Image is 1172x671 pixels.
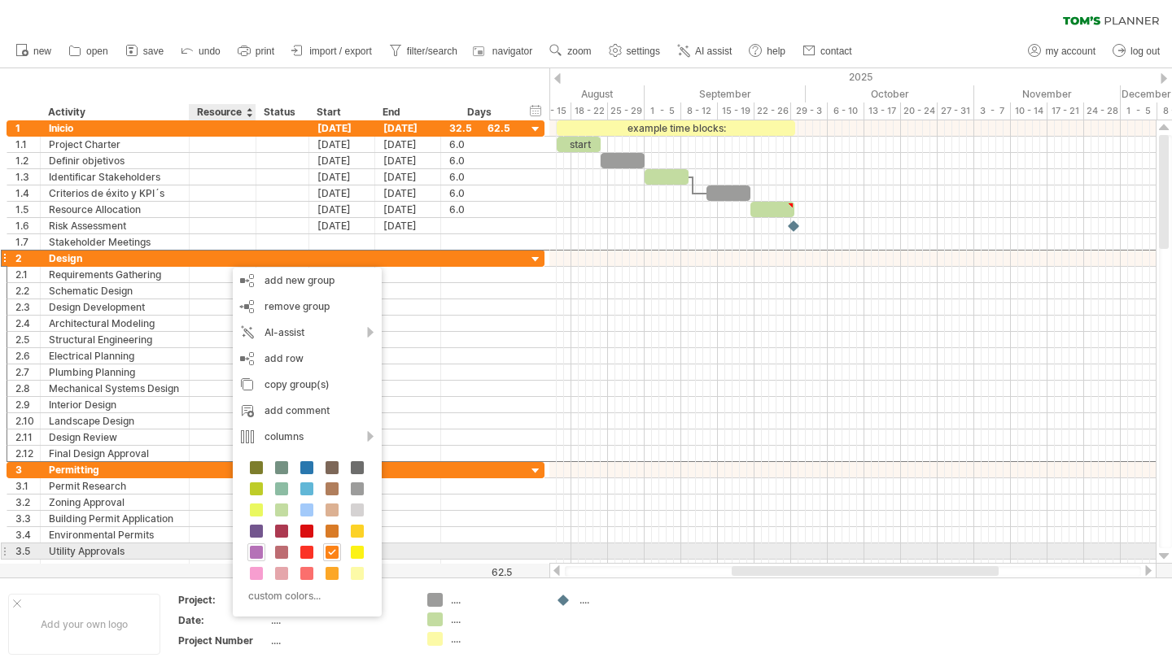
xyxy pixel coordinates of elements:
div: 6.0 [449,137,510,152]
div: 18 - 22 [571,102,608,120]
div: [DATE] [309,185,375,201]
div: Resource [197,104,247,120]
div: 1 [15,120,40,136]
div: Electrical Planning [49,348,181,364]
div: 3.6 [15,560,40,575]
div: 10 - 14 [1011,102,1047,120]
div: 2.12 [15,446,40,461]
a: settings [605,41,665,62]
div: 24 - 28 [1084,102,1121,120]
div: 32.5 [449,120,510,136]
div: October 2025 [806,85,974,102]
span: remove group [265,300,330,312]
span: open [86,46,108,57]
a: filter/search [385,41,462,62]
div: 1.4 [15,185,40,201]
span: import / export [309,46,372,57]
div: Project Charter [49,137,181,152]
div: 2.9 [15,397,40,412]
div: AI-assist [233,320,382,346]
div: Environmental Permits [49,527,181,542]
a: zoom [545,41,596,62]
div: 1.5 [15,202,40,217]
div: 3.1 [15,478,40,494]
div: 6 - 10 [828,102,864,120]
div: .... [451,612,540,626]
div: 6.0 [449,185,510,201]
div: Zoning Approval [49,495,181,510]
div: 25 - 29 [608,102,645,120]
span: undo [199,46,221,57]
div: Project: [178,593,268,607]
div: 3.2 [15,495,40,510]
div: columns [233,424,382,450]
div: End [383,104,431,120]
a: log out [1109,41,1165,62]
div: 29 - 3 [791,102,828,120]
div: .... [579,593,668,607]
div: custom colors... [241,585,369,607]
div: Criterios de éxito y KPI´s [49,185,181,201]
div: 6.0 [449,202,510,217]
div: [DATE] [375,185,441,201]
div: 2.5 [15,332,40,347]
div: Risk Assessment [49,218,181,233]
a: import / export [287,41,377,62]
div: Identificar Stakeholders [49,169,181,185]
div: .... [451,593,540,607]
div: 20 - 24 [901,102,938,120]
a: AI assist [673,41,737,62]
div: 2.11 [15,429,40,445]
div: copy group(s) [233,372,382,398]
div: 2.2 [15,283,40,298]
span: save [143,46,164,57]
div: Inicio [49,120,181,136]
a: navigator [470,41,537,62]
div: [DATE] [309,153,375,168]
div: Health and Safety Permits [49,560,181,575]
div: 2.10 [15,413,40,429]
div: 2 [15,251,40,266]
div: 3.3 [15,511,40,526]
div: 6.0 [449,153,510,168]
a: save [121,41,168,62]
span: print [256,46,274,57]
div: 3.4 [15,527,40,542]
div: 3 - 7 [974,102,1011,120]
div: Definir objetivos [49,153,181,168]
div: 15 - 19 [718,102,754,120]
span: AI assist [695,46,732,57]
div: 2.8 [15,381,40,396]
div: [DATE] [375,169,441,185]
div: 2.1 [15,267,40,282]
span: help [767,46,785,57]
div: 8 - 12 [681,102,718,120]
div: Plumbing Planning [49,364,181,380]
div: September 2025 [645,85,806,102]
div: Start [317,104,365,120]
div: [DATE] [375,137,441,152]
a: contact [798,41,857,62]
div: 2.3 [15,299,40,315]
div: example time blocks: [557,120,795,136]
div: 1.2 [15,153,40,168]
div: Days [440,104,518,120]
div: [DATE] [375,202,441,217]
div: .... [271,634,408,647]
div: Resource Allocation [49,202,181,217]
div: Project Number [178,634,268,647]
div: 2.7 [15,364,40,380]
div: 1 - 5 [1121,102,1157,120]
div: [DATE] [309,202,375,217]
div: add row [233,346,382,372]
div: 1.3 [15,169,40,185]
div: November 2025 [974,85,1121,102]
div: Final Design Approval [49,446,181,461]
div: 22 - 26 [754,102,791,120]
span: zoom [567,46,591,57]
div: .... [271,613,408,627]
div: Add your own logo [8,594,160,655]
div: Design [49,251,181,266]
div: 3.5 [15,543,40,559]
div: Requirements Gathering [49,267,181,282]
